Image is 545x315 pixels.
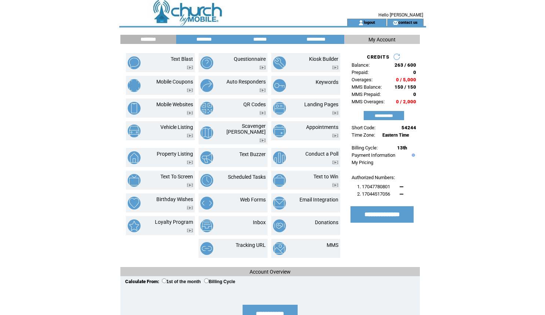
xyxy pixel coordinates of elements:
img: mobile-websites.png [128,102,141,115]
a: Text Blast [171,56,193,62]
span: MMS Balance: [352,84,382,90]
img: kiosk-builder.png [273,56,286,69]
span: MMS Overages: [352,99,385,104]
span: CREDITS [367,54,389,60]
span: Hello [PERSON_NAME] [378,12,423,18]
img: mms.png [273,242,286,255]
img: qr-codes.png [200,102,213,115]
a: Web Forms [240,197,266,203]
img: help.gif [410,153,415,157]
span: 263 / 600 [395,62,416,68]
label: Billing Cycle [204,279,235,284]
span: Calculate From: [125,279,159,284]
span: Time Zone: [352,132,375,138]
img: video.png [187,88,193,92]
img: questionnaire.png [200,56,213,69]
a: QR Codes [243,101,266,107]
span: 0 [413,92,416,97]
span: 54244 [402,125,416,130]
img: text-buzzer.png [200,151,213,164]
a: Email Integration [299,197,338,203]
img: video.png [259,66,266,70]
span: 0 / 5,000 [396,77,416,82]
img: vehicle-listing.png [128,125,141,137]
a: Kiosk Builder [309,56,338,62]
a: Inbox [253,219,266,225]
a: Birthday Wishes [156,196,193,202]
img: contact_us_icon.gif [393,20,398,26]
a: contact us [398,20,418,25]
img: video.png [187,134,193,138]
span: 13th [397,145,407,151]
a: Mobile Coupons [156,79,193,85]
a: Auto Responders [226,79,266,85]
img: donations.png [273,219,286,232]
input: Billing Cycle [204,278,209,283]
a: Property Listing [157,151,193,157]
img: appointments.png [273,125,286,137]
span: 2. 17044517056 [357,191,390,197]
a: Vehicle Listing [160,124,193,130]
span: Prepaid: [352,70,368,75]
a: Text To Screen [160,174,193,179]
img: loyalty-program.png [128,219,141,232]
span: Short Code: [352,125,375,130]
img: mobile-coupons.png [128,79,141,92]
a: Loyalty Program [155,219,193,225]
img: video.png [259,138,266,142]
a: Mobile Websites [156,101,193,107]
span: Account Overview [250,269,291,275]
a: Scheduled Tasks [228,174,266,180]
img: video.png [187,183,193,187]
img: web-forms.png [200,197,213,210]
img: video.png [187,160,193,164]
a: Appointments [306,124,338,130]
input: 1st of the month [162,278,167,283]
img: landing-pages.png [273,102,286,115]
span: Billing Cycle: [352,145,378,151]
span: Authorized Numbers: [352,175,395,180]
span: 0 / 2,000 [396,99,416,104]
img: video.png [332,111,338,115]
img: video.png [187,66,193,70]
a: logout [364,20,375,25]
span: 0 [413,70,416,75]
img: conduct-a-poll.png [273,151,286,164]
img: property-listing.png [128,151,141,164]
a: Scavenger [PERSON_NAME] [226,123,266,135]
a: Payment Information [352,152,395,158]
span: Eastern Time [382,133,409,138]
img: inbox.png [200,219,213,232]
img: video.png [259,88,266,92]
span: 1. 17047780801 [357,184,390,189]
img: auto-responders.png [200,79,213,92]
label: 1st of the month [162,279,201,284]
a: Text Buzzer [239,151,266,157]
a: Landing Pages [304,101,338,107]
a: Donations [315,219,338,225]
a: Tracking URL [236,242,266,248]
img: scavenger-hunt.png [200,126,213,139]
a: My Pricing [352,160,373,165]
a: Keywords [316,79,338,85]
span: 150 / 150 [395,84,416,90]
img: tracking-url.png [200,242,213,255]
span: MMS Prepaid: [352,92,381,97]
img: video.png [332,160,338,164]
img: text-to-win.png [273,174,286,187]
img: text-blast.png [128,56,141,69]
span: Overages: [352,77,373,82]
img: account_icon.gif [358,20,364,26]
img: keywords.png [273,79,286,92]
a: Text to Win [313,174,338,179]
a: Questionnaire [234,56,266,62]
a: Conduct a Poll [305,151,338,157]
img: video.png [332,183,338,187]
span: Balance: [352,62,370,68]
img: video.png [259,111,266,115]
img: birthday-wishes.png [128,197,141,210]
img: email-integration.png [273,197,286,210]
img: video.png [332,134,338,138]
img: video.png [187,111,193,115]
img: text-to-screen.png [128,174,141,187]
